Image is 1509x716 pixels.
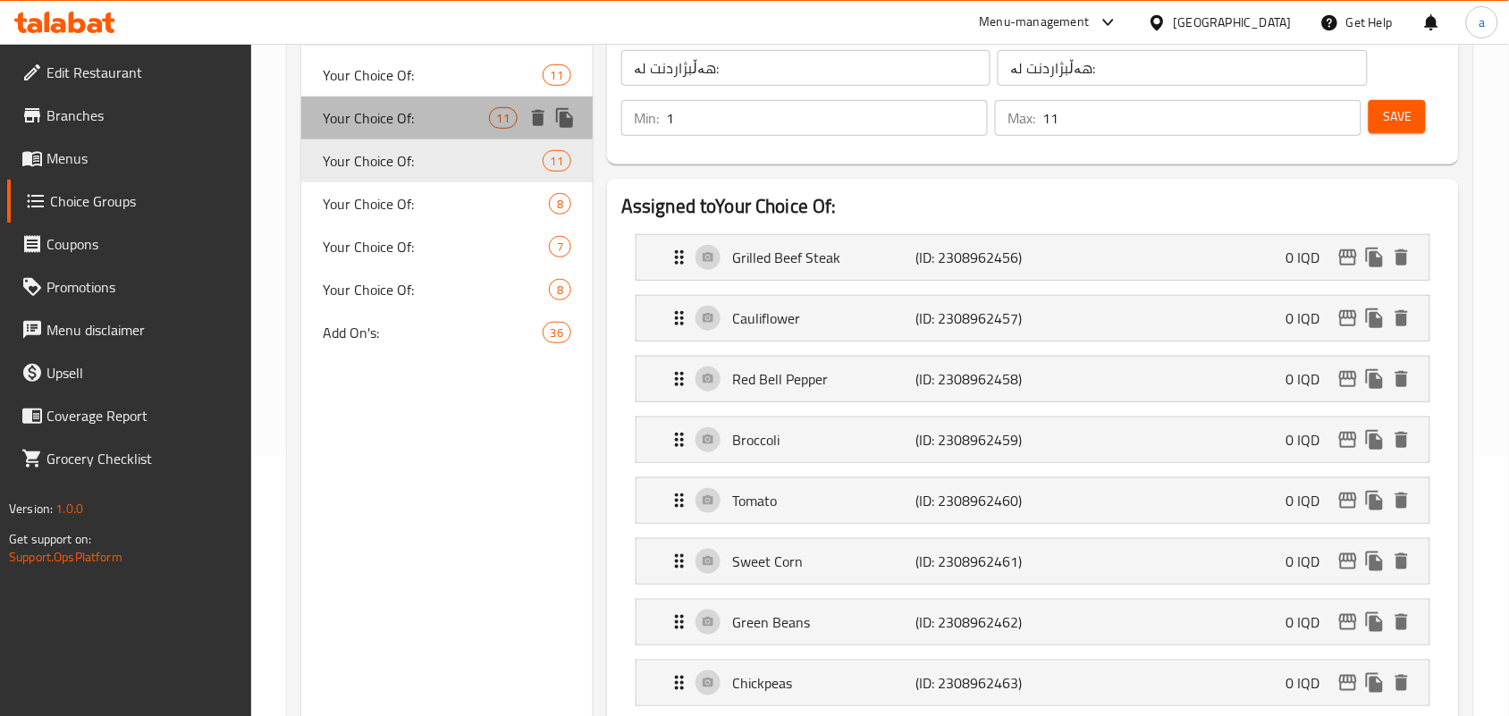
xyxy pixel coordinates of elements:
[490,110,517,127] span: 11
[732,247,915,268] p: Grilled Beef Steak
[46,362,238,383] span: Upsell
[7,51,252,94] a: Edit Restaurant
[636,235,1429,280] div: Expand
[1369,100,1426,133] button: Save
[621,288,1445,349] li: Expand
[549,236,571,257] div: Choices
[1361,487,1388,514] button: duplicate
[7,308,252,351] a: Menu disclaimer
[621,592,1445,653] li: Expand
[636,296,1429,341] div: Expand
[636,478,1429,523] div: Expand
[9,527,91,551] span: Get support on:
[1335,305,1361,332] button: edit
[549,193,571,215] div: Choices
[1007,107,1035,129] p: Max:
[7,137,252,180] a: Menus
[915,429,1038,451] p: (ID: 2308962459)
[1286,490,1335,511] p: 0 IQD
[7,265,252,308] a: Promotions
[544,324,570,341] span: 36
[301,54,593,97] div: Your Choice Of:11
[323,193,549,215] span: Your Choice Of:
[621,531,1445,592] li: Expand
[1388,487,1415,514] button: delete
[544,67,570,84] span: 11
[1335,426,1361,453] button: edit
[46,147,238,169] span: Menus
[1388,426,1415,453] button: delete
[1286,429,1335,451] p: 0 IQD
[301,225,593,268] div: Your Choice Of:7
[915,368,1038,390] p: (ID: 2308962458)
[525,105,552,131] button: delete
[732,672,915,694] p: Chickpeas
[550,196,570,213] span: 8
[1286,368,1335,390] p: 0 IQD
[55,497,83,520] span: 1.0.0
[543,64,571,86] div: Choices
[1388,548,1415,575] button: delete
[1335,487,1361,514] button: edit
[46,233,238,255] span: Coupons
[1286,611,1335,633] p: 0 IQD
[46,448,238,469] span: Grocery Checklist
[1383,105,1412,128] span: Save
[7,180,252,223] a: Choice Groups
[323,279,549,300] span: Your Choice Of:
[1388,244,1415,271] button: delete
[50,190,238,212] span: Choice Groups
[732,429,915,451] p: Broccoli
[915,307,1038,329] p: (ID: 2308962457)
[1286,672,1335,694] p: 0 IQD
[636,539,1429,584] div: Expand
[1388,366,1415,392] button: delete
[7,351,252,394] a: Upsell
[915,551,1038,572] p: (ID: 2308962461)
[301,97,593,139] div: Your Choice Of:11deleteduplicate
[1361,609,1388,636] button: duplicate
[489,107,518,129] div: Choices
[46,62,238,83] span: Edit Restaurant
[46,319,238,341] span: Menu disclaimer
[621,193,1445,220] h2: Assigned to Your Choice Of:
[1479,13,1485,32] span: a
[7,223,252,265] a: Coupons
[915,611,1038,633] p: (ID: 2308962462)
[621,349,1445,409] li: Expand
[732,551,915,572] p: Sweet Corn
[1361,305,1388,332] button: duplicate
[7,394,252,437] a: Coverage Report
[1361,426,1388,453] button: duplicate
[550,239,570,256] span: 7
[980,12,1090,33] div: Menu-management
[46,276,238,298] span: Promotions
[1286,551,1335,572] p: 0 IQD
[636,661,1429,705] div: Expand
[1335,670,1361,696] button: edit
[301,311,593,354] div: Add On's:36
[621,227,1445,288] li: Expand
[636,600,1429,644] div: Expand
[915,672,1038,694] p: (ID: 2308962463)
[323,236,549,257] span: Your Choice Of:
[1388,670,1415,696] button: delete
[323,107,488,129] span: Your Choice Of:
[1361,366,1388,392] button: duplicate
[732,611,915,633] p: Green Beans
[732,368,915,390] p: Red Bell Pepper
[7,437,252,480] a: Grocery Checklist
[46,105,238,126] span: Branches
[636,417,1429,462] div: Expand
[1361,670,1388,696] button: duplicate
[732,490,915,511] p: Tomato
[1335,609,1361,636] button: edit
[1335,366,1361,392] button: edit
[1286,307,1335,329] p: 0 IQD
[634,107,659,129] p: Min:
[1286,247,1335,268] p: 0 IQD
[915,490,1038,511] p: (ID: 2308962460)
[732,307,915,329] p: Cauliflower
[621,409,1445,470] li: Expand
[323,150,542,172] span: Your Choice Of:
